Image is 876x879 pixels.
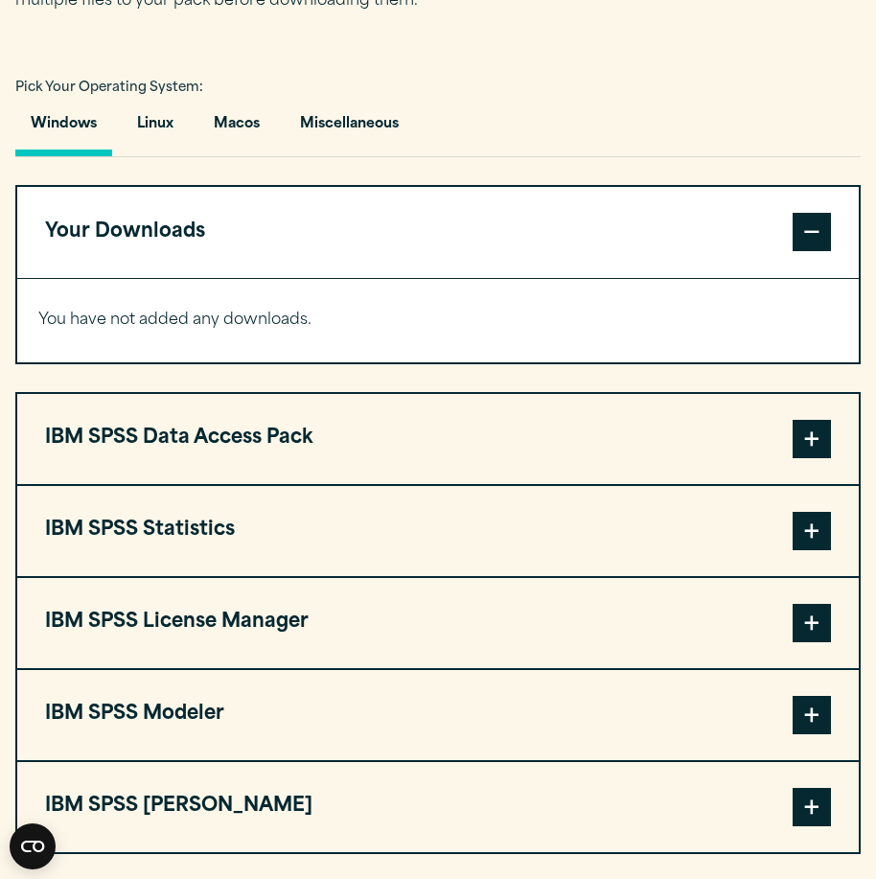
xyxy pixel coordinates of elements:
[122,102,189,156] button: Linux
[38,307,838,335] p: You have not added any downloads.
[198,102,275,156] button: Macos
[17,187,859,277] button: Your Downloads
[17,578,859,668] button: IBM SPSS License Manager
[15,102,112,156] button: Windows
[17,278,859,362] div: Your Downloads
[17,486,859,576] button: IBM SPSS Statistics
[15,81,203,94] span: Pick Your Operating System:
[17,394,859,484] button: IBM SPSS Data Access Pack
[17,670,859,760] button: IBM SPSS Modeler
[285,102,414,156] button: Miscellaneous
[10,823,56,869] button: Open CMP widget
[17,762,859,852] button: IBM SPSS [PERSON_NAME]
